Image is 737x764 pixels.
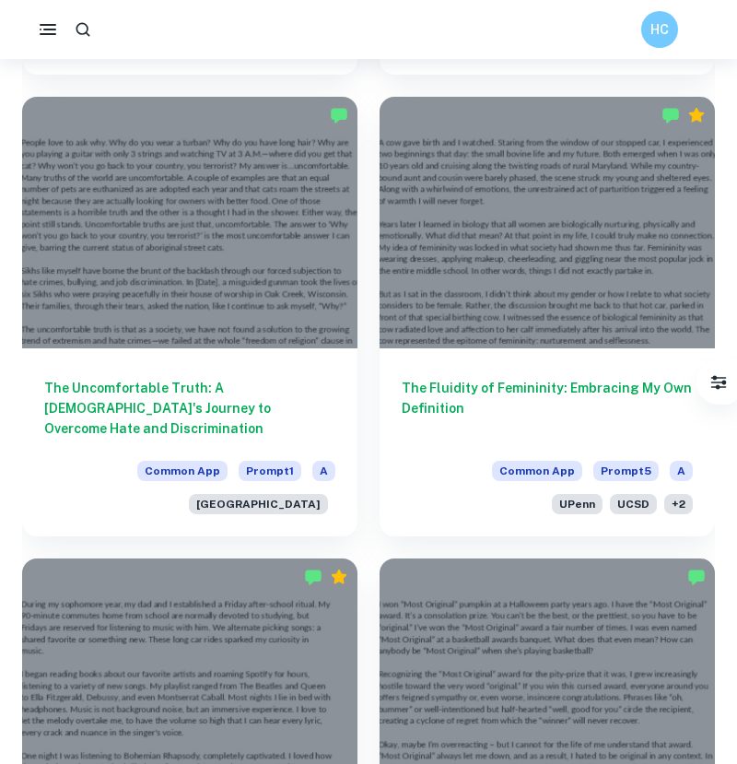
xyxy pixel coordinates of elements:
div: Premium [330,568,348,586]
span: Prompt 5 [593,461,659,481]
div: Premium [687,106,706,124]
span: Prompt 1 [239,461,301,481]
span: + 2 [664,494,693,514]
img: Marked [304,568,322,586]
a: The Fluidity of Femininity: Embracing My Own DefinitionCommon AppPrompt5AUPennUCSD+2 [380,97,715,536]
img: Marked [330,106,348,124]
a: The Uncomfortable Truth: A [DEMOGRAPHIC_DATA]'s Journey to Overcome Hate and DiscriminationCommon... [22,97,357,536]
button: Filter [700,364,737,401]
img: Marked [661,106,680,124]
span: Common App [137,461,228,481]
h6: The Fluidity of Femininity: Embracing My Own Definition [402,378,693,439]
span: UPenn [552,494,602,514]
span: UCSD [610,494,657,514]
img: Marked [687,568,706,586]
button: HC [641,11,678,48]
span: A [312,461,335,481]
h6: The Uncomfortable Truth: A [DEMOGRAPHIC_DATA]'s Journey to Overcome Hate and Discrimination [44,378,335,439]
span: [GEOGRAPHIC_DATA] [189,494,328,514]
h6: HC [649,19,671,40]
span: A [670,461,693,481]
span: Common App [492,461,582,481]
